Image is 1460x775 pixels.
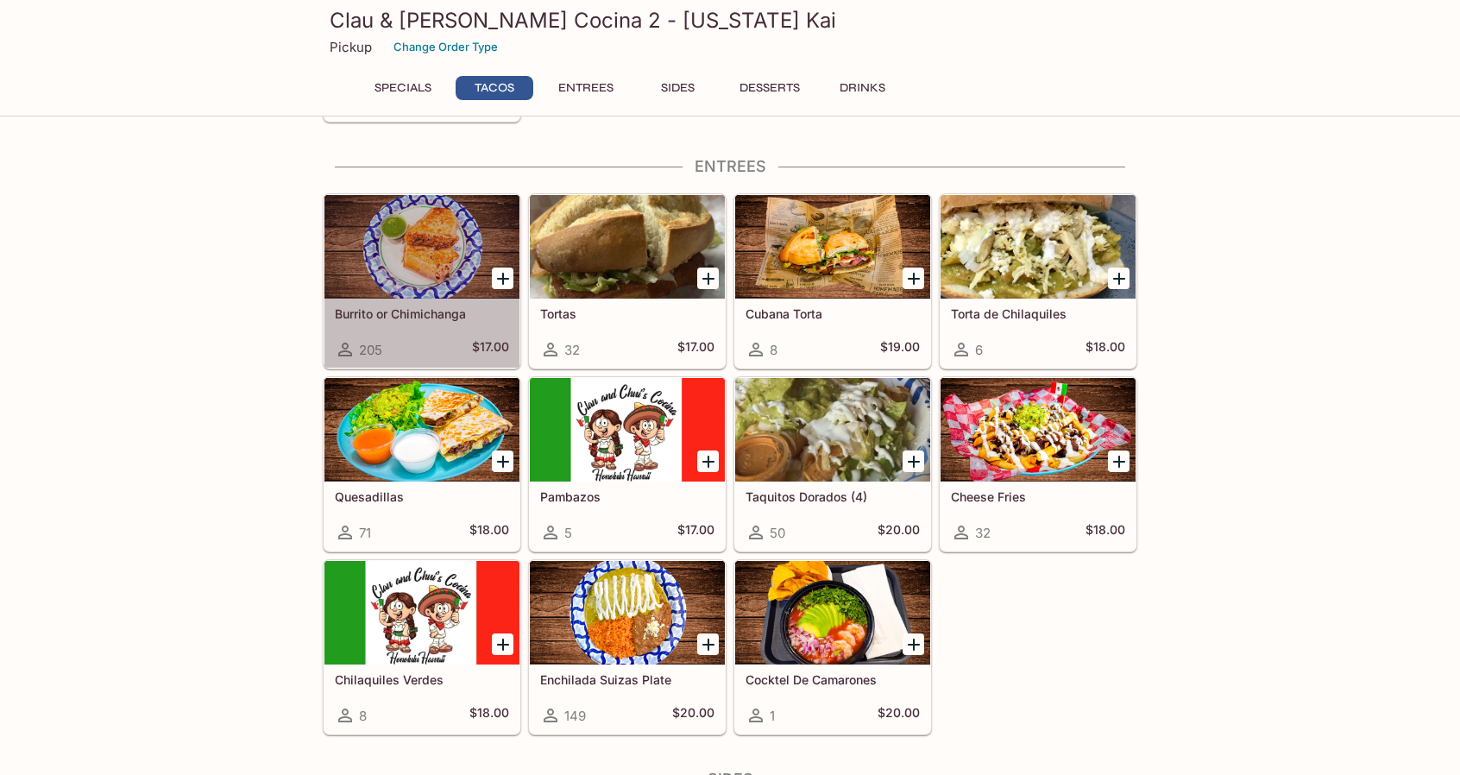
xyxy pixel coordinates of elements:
[878,705,920,726] h5: $20.00
[359,708,367,724] span: 8
[359,342,382,358] span: 205
[940,194,1136,369] a: Torta de Chilaquiles6$18.00
[975,342,983,358] span: 6
[530,195,725,299] div: Tortas
[540,672,714,687] h5: Enchilada Suizas Plate
[951,306,1125,321] h5: Torta de Chilaquiles
[564,342,580,358] span: 32
[359,525,371,541] span: 71
[746,306,920,321] h5: Cubana Torta
[330,7,1130,34] h3: Clau & [PERSON_NAME] Cocina 2 - [US_STATE] Kai
[564,525,572,541] span: 5
[564,708,586,724] span: 149
[697,268,719,289] button: Add Tortas
[1108,268,1130,289] button: Add Torta de Chilaquiles
[529,560,726,734] a: Enchilada Suizas Plate149$20.00
[734,194,931,369] a: Cubana Torta8$19.00
[492,451,513,472] button: Add Quesadillas
[697,451,719,472] button: Add Pambazos
[746,489,920,504] h5: Taquitos Dorados (4)
[492,633,513,655] button: Add Chilaquiles Verdes
[975,525,991,541] span: 32
[530,561,725,665] div: Enchilada Suizas Plate
[386,34,506,60] button: Change Order Type
[734,377,931,551] a: Taquitos Dorados (4)50$20.00
[770,708,775,724] span: 1
[903,633,924,655] button: Add Cocktel De Camarones
[335,306,509,321] h5: Burrito or Chimichanga
[1108,451,1130,472] button: Add Cheese Fries
[530,378,725,482] div: Pambazos
[335,489,509,504] h5: Quesadillas
[324,195,519,299] div: Burrito or Chimichanga
[735,561,930,665] div: Cocktel De Camarones
[903,268,924,289] button: Add Cubana Torta
[324,560,520,734] a: Chilaquiles Verdes8$18.00
[677,339,714,360] h5: $17.00
[878,522,920,543] h5: $20.00
[735,195,930,299] div: Cubana Torta
[456,76,533,100] button: Tacos
[941,195,1136,299] div: Torta de Chilaquiles
[492,268,513,289] button: Add Burrito or Chimichanga
[324,561,519,665] div: Chilaquiles Verdes
[941,378,1136,482] div: Cheese Fries
[469,705,509,726] h5: $18.00
[730,76,809,100] button: Desserts
[529,377,726,551] a: Pambazos5$17.00
[324,377,520,551] a: Quesadillas71$18.00
[364,76,442,100] button: Specials
[469,522,509,543] h5: $18.00
[1086,339,1125,360] h5: $18.00
[951,489,1125,504] h5: Cheese Fries
[547,76,625,100] button: Entrees
[540,489,714,504] h5: Pambazos
[746,672,920,687] h5: Cocktel De Camarones
[940,377,1136,551] a: Cheese Fries32$18.00
[697,633,719,655] button: Add Enchilada Suizas Plate
[677,522,714,543] h5: $17.00
[529,194,726,369] a: Tortas32$17.00
[330,39,372,55] p: Pickup
[735,378,930,482] div: Taquitos Dorados (4)
[734,560,931,734] a: Cocktel De Camarones1$20.00
[472,339,509,360] h5: $17.00
[672,705,714,726] h5: $20.00
[770,525,785,541] span: 50
[770,342,777,358] span: 8
[540,306,714,321] h5: Tortas
[324,194,520,369] a: Burrito or Chimichanga205$17.00
[324,378,519,482] div: Quesadillas
[903,451,924,472] button: Add Taquitos Dorados (4)
[323,157,1137,176] h4: Entrees
[335,672,509,687] h5: Chilaquiles Verdes
[1086,522,1125,543] h5: $18.00
[639,76,716,100] button: Sides
[823,76,901,100] button: Drinks
[880,339,920,360] h5: $19.00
